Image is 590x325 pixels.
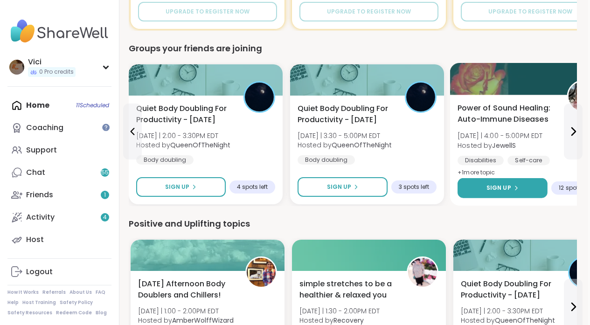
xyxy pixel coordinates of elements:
span: 55 [101,169,109,177]
button: Sign Up [136,177,226,197]
span: Sign Up [327,183,351,191]
a: Activity4 [7,206,111,228]
a: Host Training [22,299,56,306]
img: QueenOfTheNight [406,83,435,111]
a: How It Works [7,289,39,296]
span: Hosted by [461,316,555,325]
span: 1 [104,191,106,199]
div: Body doubling [136,155,194,165]
a: Referrals [42,289,66,296]
span: Power of Sound Healing: Auto-Immune Diseases [458,103,556,125]
span: 0 Pro credits [39,68,74,76]
button: Sign Up [298,177,388,197]
b: Recovery [333,316,364,325]
a: FAQ [96,289,105,296]
div: Vici [28,57,76,67]
span: [DATE] | 4:00 - 5:00PM EDT [458,131,543,140]
b: QueenOfTheNight [332,140,392,150]
span: Quiet Body Doubling For Productivity - [DATE] [461,278,558,301]
span: Hosted by [458,140,543,150]
div: Support [26,145,57,155]
div: Friends [26,190,53,200]
a: Chat55 [7,161,111,184]
span: [DATE] | 2:00 - 3:30PM EDT [136,131,230,140]
img: AmberWolffWizard [247,258,276,287]
span: [DATE] Afternoon Body Doublers and Chillers! [138,278,235,301]
div: Self-care [507,156,550,165]
button: Upgrade to register now [138,2,277,21]
div: Coaching [26,123,63,133]
span: Upgrade to register now [488,7,572,16]
span: Quiet Body Doubling For Productivity - [DATE] [136,103,233,125]
div: Disabilities [458,156,504,165]
span: 4 spots left [237,183,268,191]
b: QueenOfTheNight [170,140,230,150]
span: [DATE] | 1:00 - 2:00PM EDT [138,306,234,316]
span: Upgrade to register now [327,7,411,16]
span: 4 [103,214,107,221]
b: QueenOfTheNight [495,316,555,325]
button: Sign Up [458,178,548,198]
span: Upgrade to register now [166,7,250,16]
span: 3 spots left [399,183,429,191]
div: Body doubling [298,155,355,165]
div: Activity [26,212,55,222]
a: About Us [69,289,92,296]
a: Friends1 [7,184,111,206]
span: Hosted by [138,316,234,325]
div: Chat [26,167,45,178]
div: Positive and Uplifting topics [129,217,577,230]
a: Help [7,299,19,306]
span: Sign Up [486,184,511,192]
a: Coaching [7,117,111,139]
img: Vici [9,60,24,75]
a: Logout [7,261,111,283]
a: Safety Policy [60,299,93,306]
span: [DATE] | 3:30 - 5:00PM EDT [298,131,392,140]
img: Recovery [408,258,437,287]
b: AmberWolffWizard [172,316,234,325]
span: Hosted by [298,140,392,150]
div: Host [26,235,44,245]
img: ShareWell Nav Logo [7,15,111,48]
img: QueenOfTheNight [245,83,274,111]
b: JewellS [492,140,516,150]
span: Hosted by [299,316,380,325]
span: Quiet Body Doubling For Productivity - [DATE] [298,103,395,125]
div: Logout [26,267,53,277]
a: Redeem Code [56,310,92,316]
span: Sign Up [165,183,189,191]
iframe: Spotlight [102,124,110,131]
span: simple stretches to be a healthier & relaxed you [299,278,396,301]
button: Upgrade to register now [299,2,438,21]
a: Safety Resources [7,310,52,316]
a: Host [7,228,111,251]
a: Blog [96,310,107,316]
span: [DATE] | 1:30 - 2:00PM EDT [299,306,380,316]
span: Hosted by [136,140,230,150]
a: Support [7,139,111,161]
span: [DATE] | 2:00 - 3:30PM EDT [461,306,555,316]
div: Groups your friends are joining [129,42,577,55]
